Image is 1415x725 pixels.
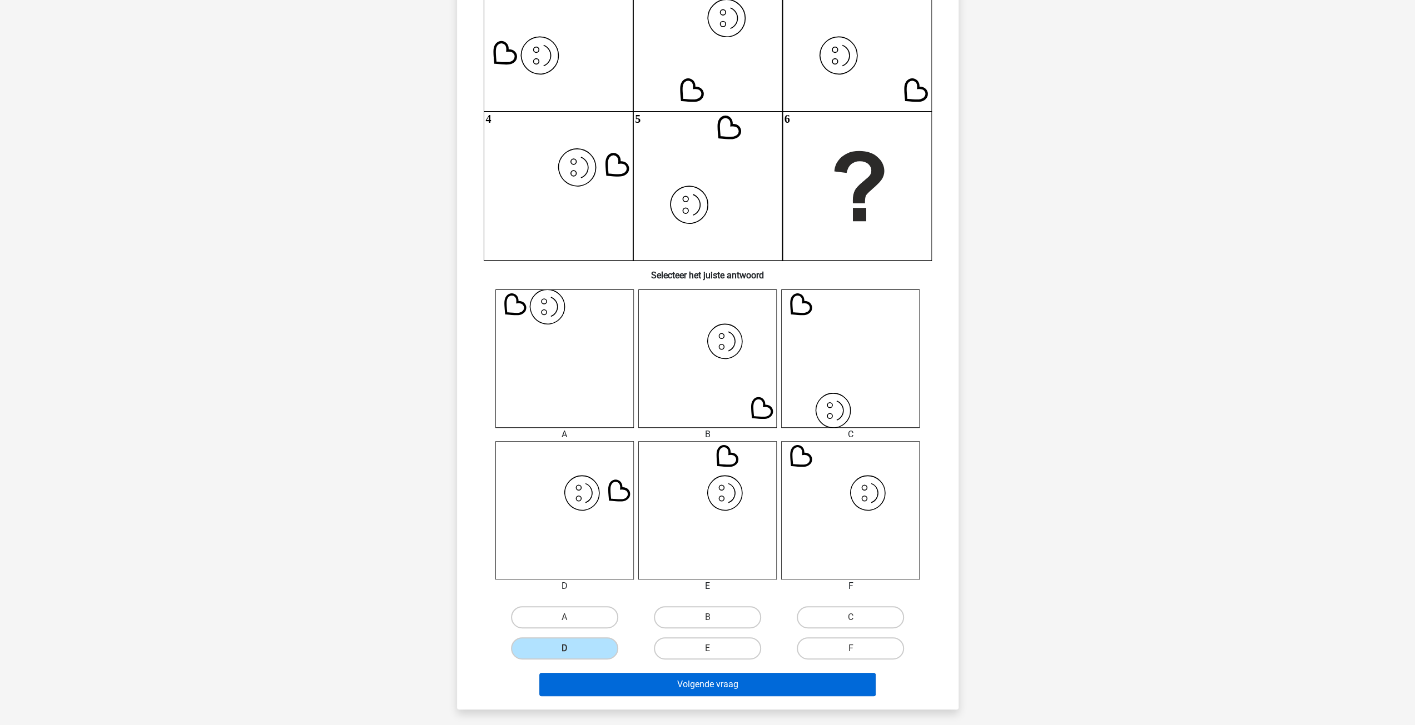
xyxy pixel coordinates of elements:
[654,606,761,628] label: B
[635,113,641,125] text: 5
[539,673,876,696] button: Volgende vraag
[487,579,642,593] div: D
[487,428,642,441] div: A
[773,579,928,593] div: F
[773,428,928,441] div: C
[654,637,761,659] label: E
[511,637,618,659] label: D
[797,606,904,628] label: C
[797,637,904,659] label: F
[485,113,491,125] text: 4
[630,428,785,441] div: B
[630,579,785,593] div: E
[511,606,618,628] label: A
[475,261,941,281] h6: Selecteer het juiste antwoord
[784,113,790,125] text: 6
